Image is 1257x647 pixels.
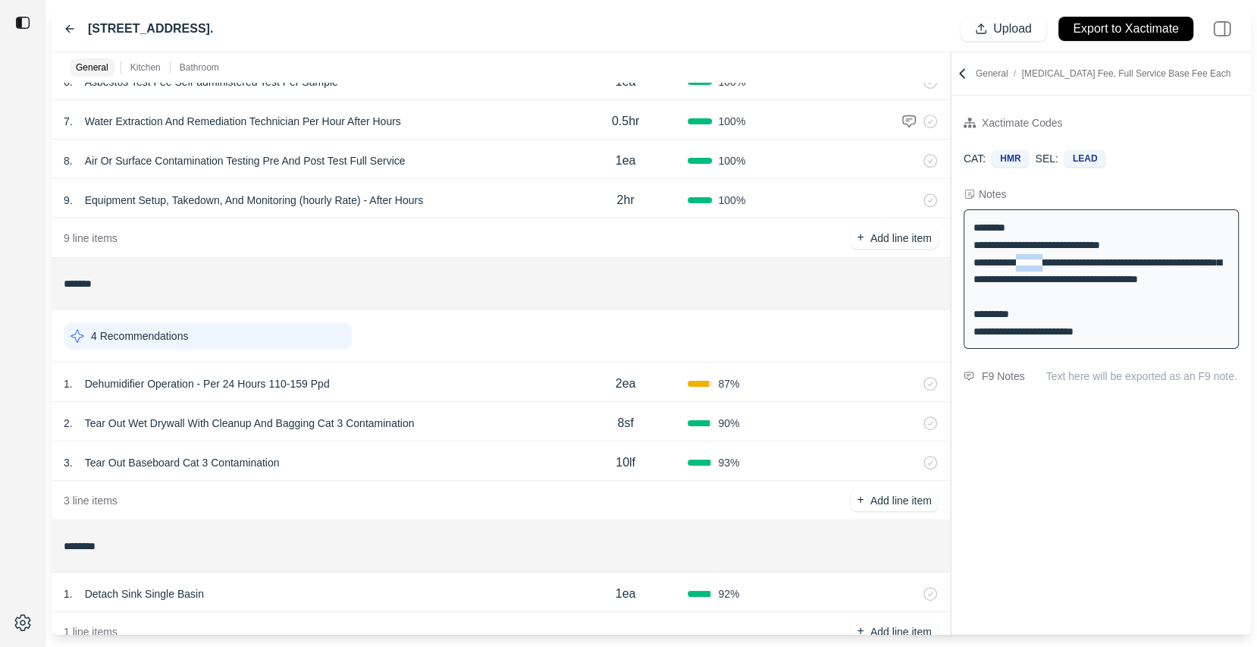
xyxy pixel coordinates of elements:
[851,490,937,511] button: +Add line item
[64,624,118,639] p: 1 line items
[857,492,864,509] p: +
[64,153,73,168] p: 8 .
[616,191,634,209] p: 2hr
[964,151,986,166] p: CAT:
[79,583,210,605] p: Detach Sink Single Basin
[616,152,636,170] p: 1ea
[993,20,1032,38] p: Upload
[180,61,219,74] p: Bathroom
[718,416,739,431] span: 90 %
[15,15,30,30] img: toggle sidebar
[718,455,739,470] span: 93 %
[616,585,636,603] p: 1ea
[979,187,1007,202] div: Notes
[1205,12,1239,46] img: right-panel.svg
[79,190,429,211] p: Equipment Setup, Takedown, And Monitoring (hourly Rate) - After Hours
[870,493,932,508] p: Add line item
[1058,17,1193,41] button: Export to Xactimate
[976,68,1230,80] p: General
[64,193,73,208] p: 9 .
[64,416,73,431] p: 2 .
[870,624,932,639] p: Add line item
[718,586,739,601] span: 92 %
[857,623,864,640] p: +
[79,111,407,132] p: Water Extraction And Remediation Technician Per Hour After Hours
[1073,20,1179,38] p: Export to Xactimate
[1021,68,1230,79] span: [MEDICAL_DATA] Fee, Full Service Base Fee Each
[870,231,932,246] p: Add line item
[616,454,635,472] p: 10lf
[718,153,745,168] span: 100 %
[79,373,336,394] p: Dehumidifier Operation - Per 24 Hours 110-159 Ppd
[961,17,1046,41] button: Upload
[88,20,213,38] label: [STREET_ADDRESS].
[91,328,188,344] p: 4 Recommendations
[79,413,421,434] p: Tear Out Wet Drywall With Cleanup And Bagging Cat 3 Contamination
[1064,150,1106,167] div: LEAD
[718,193,745,208] span: 100 %
[1046,369,1239,384] p: Text here will be exported as an F9 note.
[64,376,73,391] p: 1 .
[857,229,864,247] p: +
[130,61,161,74] p: Kitchen
[64,114,73,129] p: 7 .
[79,452,286,473] p: Tear Out Baseboard Cat 3 Contamination
[612,112,639,130] p: 0.5hr
[718,376,739,391] span: 87 %
[617,414,633,432] p: 8sf
[64,493,118,508] p: 3 line items
[992,150,1029,167] div: HMR
[1008,68,1021,79] span: /
[901,114,917,129] img: comment
[964,372,974,381] img: comment
[718,114,745,129] span: 100 %
[64,455,73,470] p: 3 .
[851,621,937,642] button: +Add line item
[982,367,1025,385] div: F9 Notes
[851,228,937,249] button: +Add line item
[79,150,412,171] p: Air Or Surface Contamination Testing Pre And Post Test Full Service
[1035,151,1058,166] p: SEL:
[76,61,108,74] p: General
[616,375,636,393] p: 2ea
[64,586,73,601] p: 1 .
[982,114,1063,132] div: Xactimate Codes
[64,231,118,246] p: 9 line items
